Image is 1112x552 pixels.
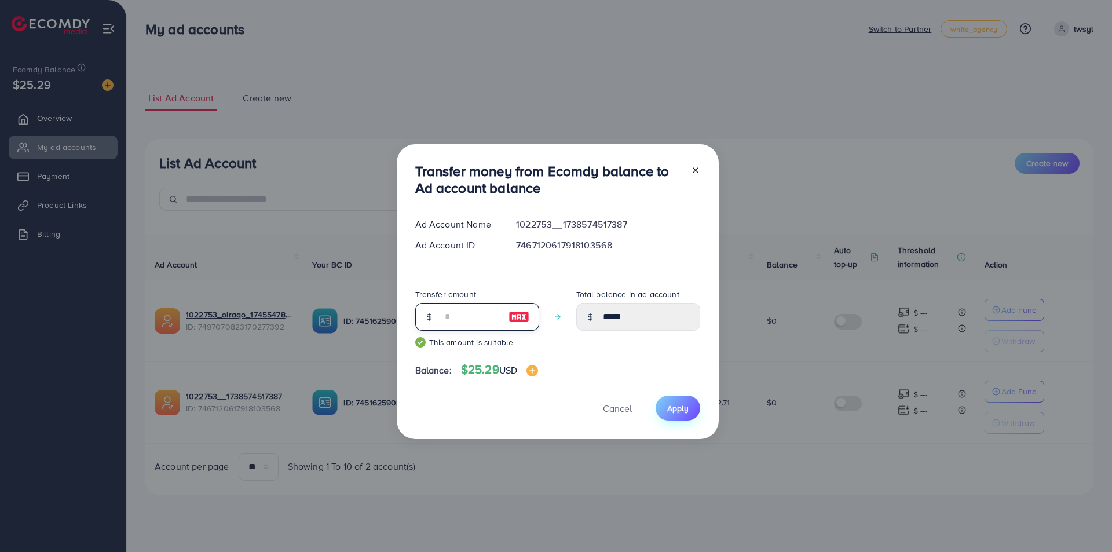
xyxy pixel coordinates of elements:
h4: $25.29 [461,363,538,377]
div: Ad Account ID [406,239,507,252]
img: image [526,365,538,376]
img: image [509,310,529,324]
button: Cancel [588,396,646,421]
label: Transfer amount [415,288,476,300]
label: Total balance in ad account [576,288,679,300]
div: Ad Account Name [406,218,507,231]
h3: Transfer money from Ecomdy balance to Ad account balance [415,163,682,196]
span: Apply [667,403,689,414]
small: This amount is suitable [415,337,539,348]
iframe: Chat [1063,500,1103,543]
span: USD [499,364,517,376]
div: 7467120617918103568 [507,239,709,252]
img: guide [415,337,426,348]
span: Cancel [603,402,632,415]
span: Balance: [415,364,452,377]
button: Apply [656,396,700,421]
div: 1022753__1738574517387 [507,218,709,231]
